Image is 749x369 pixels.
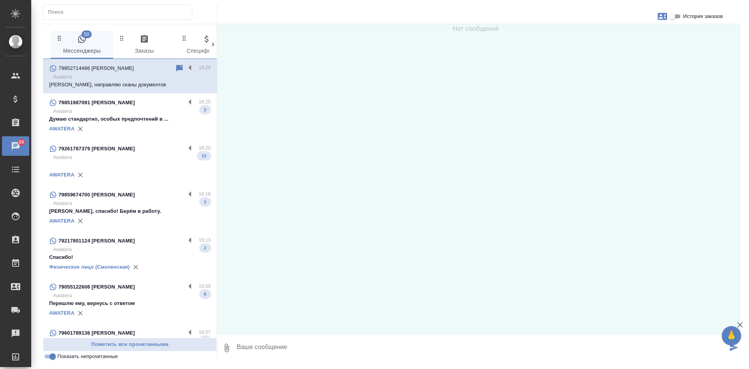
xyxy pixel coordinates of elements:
[43,232,217,278] div: 79217801124 [PERSON_NAME]16:13AwateraСпасибо!2Физическое лицо (Смоленская)
[199,290,211,298] span: 8
[53,246,211,253] p: Awatera
[49,126,75,132] a: AWATERA
[59,329,135,337] p: 79601789136 [PERSON_NAME]
[47,340,213,349] span: Пометить все прочитанными
[43,93,217,139] div: 79851987091 [PERSON_NAME]16:25AwateraДумаю стандартно, особых предпочтений в ...2AWATERA
[175,64,184,73] div: Пометить непрочитанным
[59,99,135,107] p: 79851987091 [PERSON_NAME]
[199,144,211,152] p: 16:20
[49,264,130,270] a: Физическое лицо (Смоленская)
[653,7,672,26] button: Заявки
[199,236,211,244] p: 16:13
[199,98,211,106] p: 16:25
[75,169,86,181] button: Удалить привязку
[48,7,192,18] input: Поиск
[49,81,211,89] p: [PERSON_NAME], направляю сканы документов
[683,12,723,20] span: История заказов
[199,244,211,252] span: 2
[199,328,211,336] p: 16:07
[49,253,211,261] p: Спасибо!
[59,145,135,153] p: 79261787379 [PERSON_NAME]
[59,283,135,291] p: 79055122606 [PERSON_NAME]
[49,172,75,178] a: AWATERA
[722,326,741,346] button: 🙏
[59,64,134,72] p: 79852714466 [PERSON_NAME]
[57,353,118,360] span: Показать непрочитанные
[118,34,126,42] svg: Зажми и перетащи, чтобы поменять порядок вкладок
[130,261,142,273] button: Удалить привязку
[197,152,211,160] span: 10
[199,198,211,206] span: 2
[75,215,86,227] button: Удалить привязку
[14,138,29,146] span: 50
[43,185,217,232] div: 79859674700 [PERSON_NAME]16:18Awatera[PERSON_NAME], спасибо! Берём в работу.2AWATERA
[43,59,217,93] div: 79852714466 [PERSON_NAME]16:29Awatera[PERSON_NAME], направляю сканы документов
[199,64,211,71] p: 16:29
[43,139,217,185] div: 79261787379 [PERSON_NAME]16:20Awatera10AWATERA
[199,282,211,290] p: 16:09
[49,115,211,123] p: Думаю стандартно, особых предпочтений в ...
[199,190,211,198] p: 16:18
[43,278,217,324] div: 79055122606 [PERSON_NAME]16:09AwateraПерешлю ему, вернусь с ответом8AWATERA
[59,191,135,199] p: 79859674700 [PERSON_NAME]
[199,336,211,344] span: 4
[59,237,135,245] p: 79217801124 [PERSON_NAME]
[53,200,211,207] p: Awatera
[725,328,738,344] span: 🙏
[453,24,499,34] span: Нет сообщений
[49,299,211,307] p: Перешлю ему, вернусь с ответом
[2,136,29,156] a: 50
[180,34,233,56] span: Спецификации
[43,338,217,351] button: Пометить все прочитанными
[199,106,211,114] span: 2
[53,107,211,115] p: Awatera
[53,292,211,299] p: Awatera
[49,218,75,224] a: AWATERA
[53,153,211,161] p: Awatera
[49,207,211,215] p: [PERSON_NAME], спасибо! Берём в работу.
[118,34,171,56] span: Заказы
[55,34,108,56] span: Мессенджеры
[75,307,86,319] button: Удалить привязку
[49,310,75,316] a: AWATERA
[82,30,92,38] span: 50
[75,123,86,135] button: Удалить привязку
[53,73,211,81] p: Awatera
